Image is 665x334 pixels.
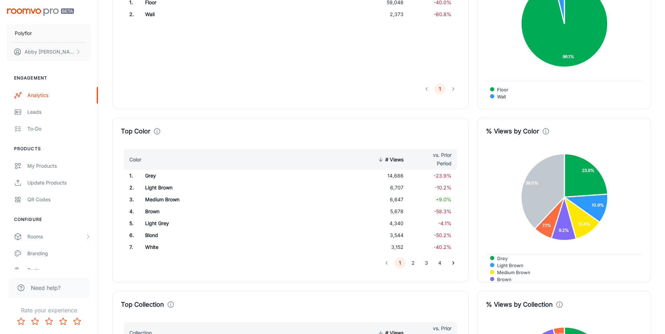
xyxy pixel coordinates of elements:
td: 3,544 [358,229,409,241]
button: Rate 1 star [14,314,28,328]
td: 7 . [121,241,140,253]
button: Go to page 2 [408,257,419,269]
td: 4 . [121,206,140,217]
td: Light Grey [140,217,291,229]
img: Roomvo PRO Beta [7,8,74,16]
span: # Views [376,155,403,164]
td: 6,707 [358,182,409,194]
button: Rate 5 star [70,314,84,328]
span: -23.9% [434,173,452,179]
nav: pagination navigation [380,257,460,269]
span: Brown [492,276,511,283]
td: 2 . [121,182,140,194]
td: Brown [140,206,291,217]
button: page 1 [394,257,406,269]
td: 4,340 [358,217,409,229]
span: -50.2% [434,232,452,238]
h4: Top Color [121,126,150,136]
nav: pagination navigation [420,83,460,95]
div: QR Codes [27,196,91,203]
div: Branding [27,250,91,257]
h4: % Views by Collection [486,300,553,309]
span: -60.8% [434,11,452,17]
span: Wall [492,93,506,100]
button: Polyflor [7,24,91,42]
td: 6,647 [358,194,409,206]
span: Color [129,155,150,164]
td: Light Brown [140,182,291,194]
span: -58.3% [434,208,452,214]
td: 6 . [121,229,140,241]
td: 3,152 [358,241,409,253]
div: Texts [27,266,91,274]
td: 1 . [121,170,140,182]
span: Floor [492,86,508,93]
td: Wall [140,8,291,20]
button: Rate 3 star [42,314,56,328]
td: Blond [140,229,291,241]
td: 14,686 [358,170,409,182]
td: White [140,241,291,253]
h4: % Views by Color [486,126,539,136]
button: Rate 2 star [28,314,42,328]
div: To-do [27,125,91,133]
button: Abby [PERSON_NAME] [7,43,91,61]
button: Go to next page [448,257,459,269]
span: -10.2% [435,185,452,190]
span: -40.2% [434,244,452,250]
td: 2,373 [358,8,409,20]
span: Need help? [31,284,61,292]
div: My Products [27,162,91,170]
span: -4.1% [438,220,452,226]
span: Grey [492,255,508,262]
td: 2 . [121,8,140,20]
div: Update Products [27,179,91,187]
h4: Top Collection [121,300,164,309]
p: Polyflor [15,29,32,37]
p: Abby [PERSON_NAME] [25,48,74,56]
p: Rate your experience [6,306,92,314]
td: 5 . [121,217,140,229]
button: Go to page 4 [434,257,446,269]
div: Rooms [27,233,85,241]
button: page 1 [434,83,446,95]
span: vs. Prior Period [415,151,452,168]
td: 5,678 [358,206,409,217]
span: Light Brown [492,262,523,269]
td: Grey [140,170,291,182]
td: 3 . [121,194,140,206]
div: Leads [27,108,91,116]
span: Medium Brown [492,269,530,276]
span: +9.0% [436,196,452,202]
td: Medium Brown [140,194,291,206]
button: Go to page 3 [421,257,432,269]
button: Rate 4 star [56,314,70,328]
div: Analytics [27,91,91,99]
